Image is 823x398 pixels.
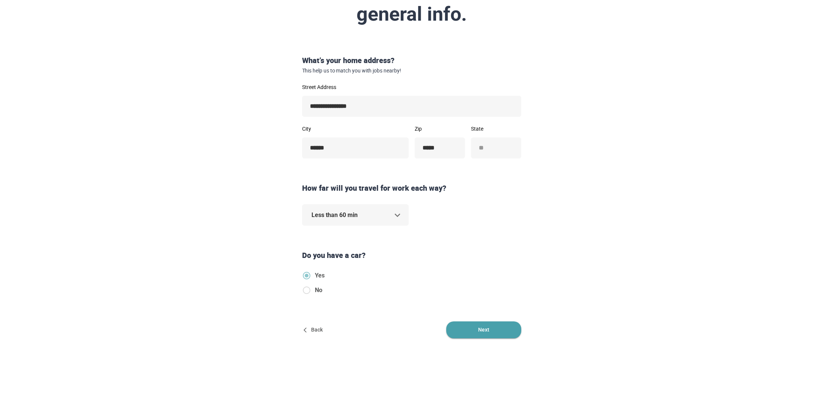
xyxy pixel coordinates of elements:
[315,271,325,280] span: Yes
[471,126,521,131] label: State
[415,126,465,131] label: Zip
[299,183,524,194] div: How far will you travel for work each way?
[299,250,524,261] div: Do you have a car?
[302,271,331,300] div: hasCar
[302,321,326,338] button: Back
[302,84,521,90] label: Street Address
[302,204,409,226] div: Less than 60 min
[446,321,521,338] button: Next
[315,286,322,295] span: No
[299,55,524,74] div: What’s your home address?
[302,68,521,74] span: This help us to match you with jobs nearby!
[302,126,409,131] label: City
